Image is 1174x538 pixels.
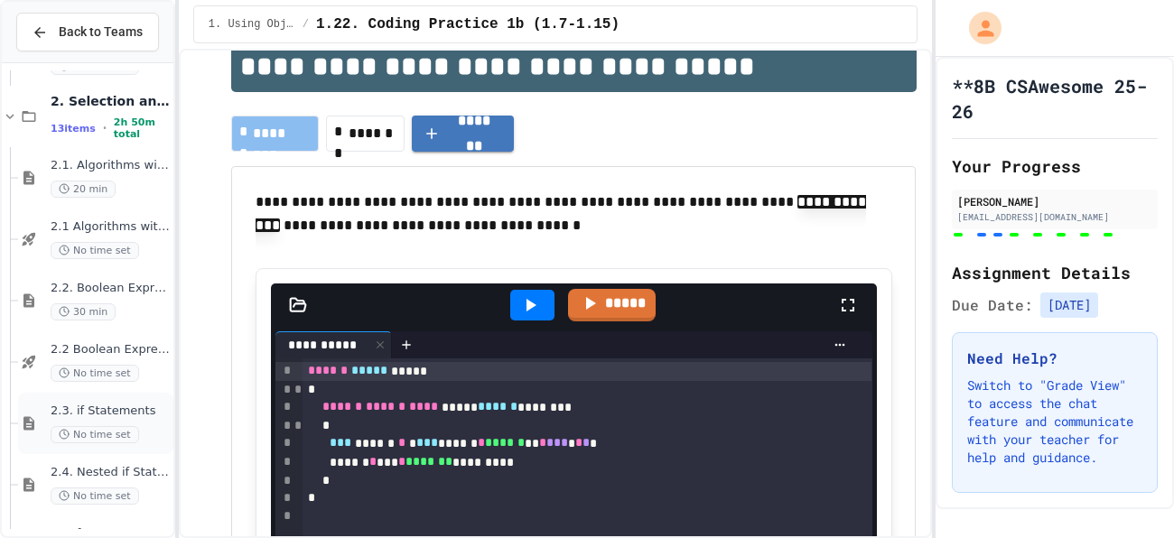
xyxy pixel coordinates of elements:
button: Back to Teams [16,13,159,51]
h2: Assignment Details [952,260,1158,285]
div: My Account [950,7,1006,49]
span: 20 min [51,181,116,198]
span: 2h 50m total [114,116,170,140]
span: 30 min [51,303,116,320]
span: 2.1 Algorithms with Selection and Repetition - Topic 2.1 [51,219,170,235]
span: • [103,121,107,135]
span: No time set [51,487,139,505]
h3: Need Help? [967,348,1142,369]
span: 13 items [51,123,96,134]
div: [PERSON_NAME] [957,193,1152,209]
span: No time set [51,242,139,259]
div: [EMAIL_ADDRESS][DOMAIN_NAME] [957,210,1152,224]
span: 2.2. Boolean Expressions [51,281,170,296]
span: No time set [51,365,139,382]
h2: Your Progress [952,153,1158,179]
span: Due Date: [952,294,1033,316]
h1: **8B CSAwesome 25-26 [952,73,1158,124]
span: / [303,17,309,32]
span: Back to Teams [59,23,143,42]
span: 2.3. if Statements [51,403,170,419]
span: 2.1. Algorithms with Selection and Repetition [51,158,170,173]
span: No time set [51,426,139,443]
span: [DATE] [1040,292,1098,318]
span: 2.4. Nested if Statements [51,465,170,480]
p: Switch to "Grade View" to access the chat feature and communicate with your teacher for help and ... [967,376,1142,467]
span: 1. Using Objects and Methods [209,17,295,32]
span: 2. Selection and Iteration [51,93,170,109]
span: 1.22. Coding Practice 1b (1.7-1.15) [316,14,620,35]
span: 2.2 Boolean Expressions - Quiz [51,342,170,357]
